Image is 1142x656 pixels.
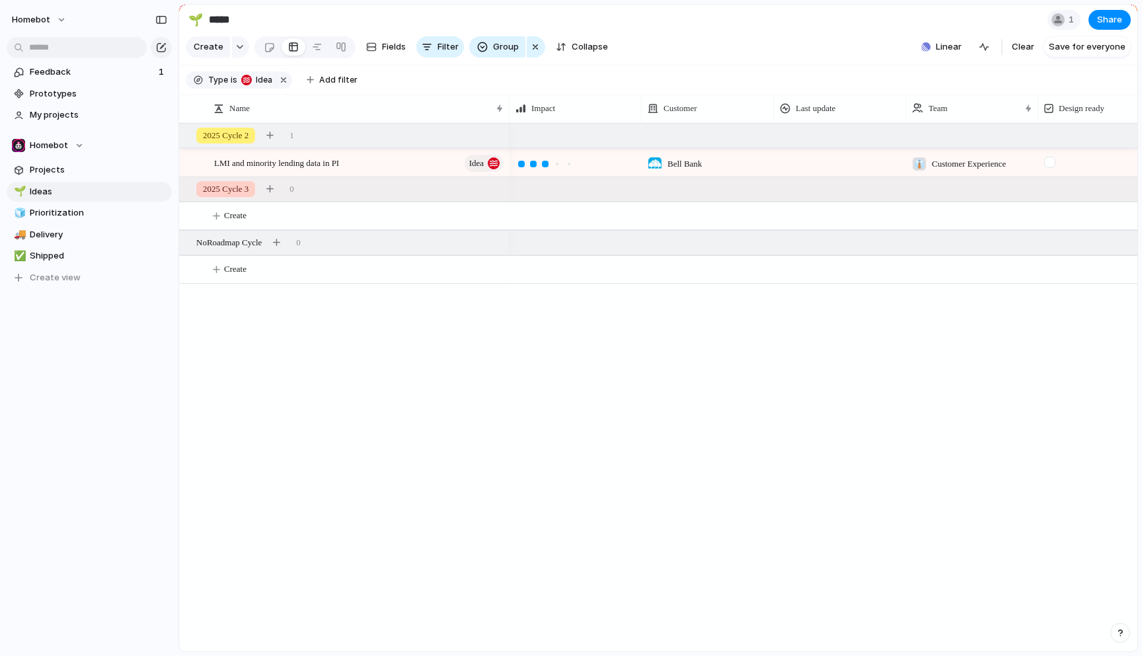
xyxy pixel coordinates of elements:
[913,157,926,171] div: 👔
[1059,102,1104,115] span: Design ready
[7,105,172,125] a: My projects
[30,206,167,220] span: Prioritization
[239,73,275,87] button: Idea
[1069,13,1078,26] span: 1
[185,9,206,30] button: 🌱
[932,157,1006,171] span: Customer Experience
[319,74,358,86] span: Add filter
[289,183,294,196] span: 0
[916,37,967,57] button: Linear
[12,228,25,241] button: 🚚
[12,206,25,220] button: 🧊
[469,36,525,58] button: Group
[7,225,172,245] a: 🚚Delivery
[572,40,608,54] span: Collapse
[208,74,228,86] span: Type
[228,73,240,87] button: is
[1097,13,1122,26] span: Share
[1049,40,1125,54] span: Save for everyone
[796,102,835,115] span: Last update
[14,206,23,221] div: 🧊
[30,139,68,152] span: Homebot
[936,40,962,54] span: Linear
[224,263,247,276] span: Create
[382,40,406,54] span: Fields
[7,62,172,82] a: Feedback1
[531,102,555,115] span: Impact
[7,136,172,155] button: Homebot
[7,182,172,202] a: 🌱Ideas
[7,84,172,104] a: Prototypes
[30,249,167,263] span: Shipped
[30,65,155,79] span: Feedback
[30,163,167,177] span: Projects
[361,36,411,58] button: Fields
[12,185,25,198] button: 🌱
[159,65,167,79] span: 1
[203,129,248,142] span: 2025 Cycle 2
[30,87,167,101] span: Prototypes
[929,102,948,115] span: Team
[231,74,237,86] span: is
[438,40,459,54] span: Filter
[12,249,25,263] button: ✅
[667,157,702,171] span: Bell Bank
[252,74,272,86] span: Idea
[551,36,613,58] button: Collapse
[1088,10,1131,30] button: Share
[664,102,697,115] span: Customer
[229,102,250,115] span: Name
[7,160,172,180] a: Projects
[14,249,23,264] div: ✅
[7,268,172,288] button: Create view
[30,185,167,198] span: Ideas
[416,36,464,58] button: Filter
[14,184,23,199] div: 🌱
[289,129,294,142] span: 1
[1044,36,1131,58] button: Save for everyone
[469,154,484,173] span: Idea
[299,71,365,89] button: Add filter
[196,236,262,249] span: No Roadmap Cycle
[7,203,172,223] a: 🧊Prioritization
[1012,40,1034,54] span: Clear
[186,36,230,58] button: Create
[188,11,203,28] div: 🌱
[224,209,247,222] span: Create
[1007,36,1040,58] button: Clear
[194,40,223,54] span: Create
[214,155,339,170] span: LMI and minority lending data in PI
[30,108,167,122] span: My projects
[493,40,519,54] span: Group
[30,271,81,284] span: Create view
[465,155,503,172] button: Idea
[14,227,23,242] div: 🚚
[203,183,248,196] span: 2025 Cycle 3
[6,9,73,30] button: Homebot
[30,228,167,241] span: Delivery
[12,13,50,26] span: Homebot
[296,236,301,249] span: 0
[7,246,172,266] a: ✅Shipped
